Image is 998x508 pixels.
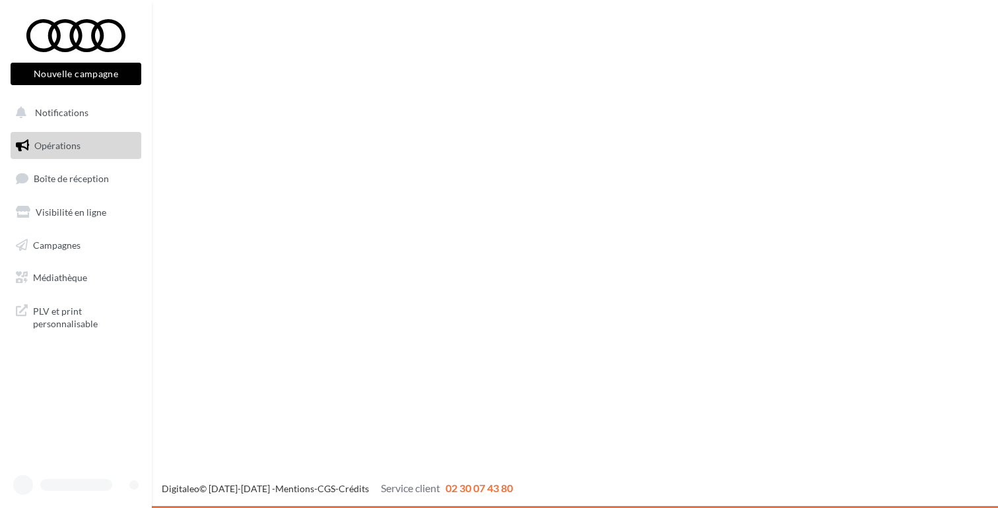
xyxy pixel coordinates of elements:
[36,206,106,218] span: Visibilité en ligne
[8,132,144,160] a: Opérations
[381,482,440,494] span: Service client
[33,272,87,283] span: Médiathèque
[33,239,81,250] span: Campagnes
[162,483,513,494] span: © [DATE]-[DATE] - - -
[34,173,109,184] span: Boîte de réception
[8,297,144,336] a: PLV et print personnalisable
[8,264,144,292] a: Médiathèque
[8,199,144,226] a: Visibilité en ligne
[8,164,144,193] a: Boîte de réception
[446,482,513,494] span: 02 30 07 43 80
[162,483,199,494] a: Digitaleo
[11,63,141,85] button: Nouvelle campagne
[34,140,81,151] span: Opérations
[8,232,144,259] a: Campagnes
[317,483,335,494] a: CGS
[339,483,369,494] a: Crédits
[8,99,139,127] button: Notifications
[33,302,136,331] span: PLV et print personnalisable
[35,107,88,118] span: Notifications
[275,483,314,494] a: Mentions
